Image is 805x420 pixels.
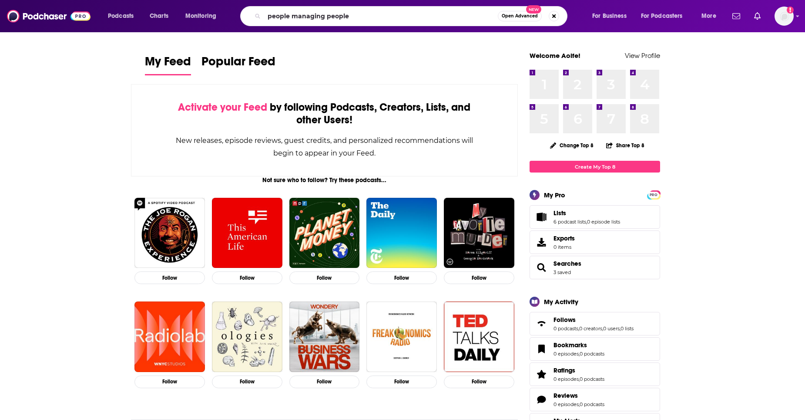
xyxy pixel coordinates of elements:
span: Reviews [553,392,578,400]
input: Search podcasts, credits, & more... [264,9,498,23]
span: , [620,325,621,332]
button: Follow [444,271,514,284]
img: This American Life [212,198,282,268]
div: Not sure who to follow? Try these podcasts... [131,176,518,184]
a: Lists [553,209,620,217]
span: Ratings [553,366,575,374]
a: Searches [533,261,550,274]
a: 3 saved [553,269,571,275]
span: Follows [530,312,660,335]
a: 0 podcasts [553,325,578,332]
a: Lists [533,211,550,223]
a: Show notifications dropdown [751,9,764,24]
span: Bookmarks [553,341,587,349]
button: open menu [102,9,145,23]
a: 0 episodes [553,376,579,382]
a: Exports [530,230,660,254]
span: Lists [530,205,660,229]
a: 0 episodes [553,351,579,357]
span: Ratings [530,362,660,386]
img: Freakonomics Radio [366,301,437,372]
button: Follow [366,376,437,388]
a: View Profile [625,51,660,60]
a: Popular Feed [201,54,275,75]
button: open menu [695,9,727,23]
button: Follow [134,271,205,284]
a: Bookmarks [553,341,604,349]
button: Follow [289,376,360,388]
a: 0 creators [579,325,602,332]
a: Podchaser - Follow, Share and Rate Podcasts [7,8,91,24]
a: Bookmarks [533,343,550,355]
a: Ratings [553,366,604,374]
a: Welcome Aoife! [530,51,580,60]
img: Planet Money [289,198,360,268]
span: Popular Feed [201,54,275,74]
a: Create My Top 8 [530,161,660,173]
a: My Feed [145,54,191,75]
button: Follow [289,271,360,284]
a: Follows [533,318,550,330]
img: Radiolab [134,301,205,372]
span: Exports [533,236,550,248]
span: , [579,401,580,407]
span: Searches [530,256,660,279]
span: , [602,325,603,332]
a: Reviews [533,393,550,406]
svg: Add a profile image [787,7,794,14]
span: More [701,10,716,22]
button: Open AdvancedNew [498,11,542,21]
a: Follows [553,316,634,324]
span: Logged in as aoifemcg [775,7,794,26]
span: Open Advanced [502,14,538,18]
span: , [586,219,587,225]
button: open menu [179,9,228,23]
span: My Feed [145,54,191,74]
a: Reviews [553,392,604,400]
a: Business Wars [289,301,360,372]
a: My Favorite Murder with Karen Kilgariff and Georgia Hardstark [444,198,514,268]
span: , [579,351,580,357]
div: My Activity [544,298,578,306]
span: For Business [592,10,627,22]
span: Activate your Feed [178,101,267,114]
button: open menu [586,9,637,23]
a: Ratings [533,368,550,380]
img: The Joe Rogan Experience [134,198,205,268]
a: 0 episode lists [587,219,620,225]
span: Reviews [530,388,660,411]
button: Change Top 8 [545,140,599,151]
img: TED Talks Daily [444,301,514,372]
span: Charts [150,10,168,22]
a: Show notifications dropdown [729,9,744,24]
span: Bookmarks [530,337,660,361]
a: 0 podcasts [580,401,604,407]
div: by following Podcasts, Creators, Lists, and other Users! [175,101,474,126]
button: Share Top 8 [606,137,645,154]
span: New [526,5,542,14]
span: 0 items [553,244,575,250]
span: For Podcasters [641,10,683,22]
span: Monitoring [185,10,216,22]
span: Exports [553,234,575,242]
a: PRO [648,191,659,198]
span: Lists [553,209,566,217]
button: Show profile menu [775,7,794,26]
a: 0 lists [621,325,634,332]
button: Follow [444,376,514,388]
div: My Pro [544,191,565,199]
a: Ologies with Alie Ward [212,301,282,372]
button: Follow [366,271,437,284]
a: Searches [553,260,581,268]
a: 0 podcasts [580,376,604,382]
div: Search podcasts, credits, & more... [248,6,576,26]
button: Follow [134,376,205,388]
span: Follows [553,316,576,324]
span: Podcasts [108,10,134,22]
